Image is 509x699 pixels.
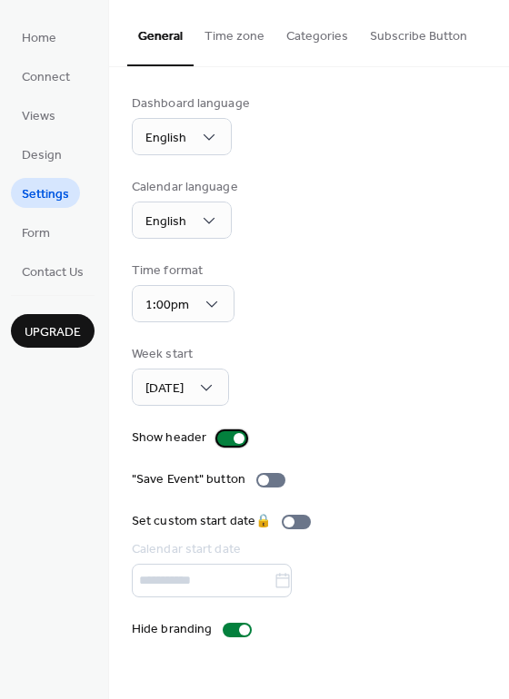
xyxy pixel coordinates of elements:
[132,94,250,113] div: Dashboard language
[145,126,186,151] span: English
[11,217,61,247] a: Form
[22,263,84,282] span: Contact Us
[145,293,189,318] span: 1:00pm
[11,22,67,52] a: Home
[11,100,66,130] a: Views
[22,68,70,87] span: Connect
[25,323,81,342] span: Upgrade
[132,345,225,364] div: Week start
[22,185,69,204] span: Settings
[11,61,81,91] a: Connect
[11,314,95,348] button: Upgrade
[22,107,55,126] span: Views
[132,178,238,197] div: Calendar language
[132,428,206,448] div: Show header
[145,210,186,234] span: English
[11,178,80,208] a: Settings
[11,256,95,286] a: Contact Us
[145,377,184,401] span: [DATE]
[11,139,73,169] a: Design
[22,29,56,48] span: Home
[132,261,231,281] div: Time format
[22,224,50,243] span: Form
[22,146,62,165] span: Design
[132,620,212,639] div: Hide branding
[132,470,245,489] div: "Save Event" button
